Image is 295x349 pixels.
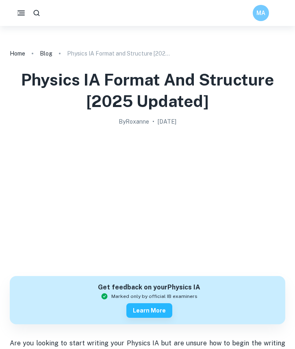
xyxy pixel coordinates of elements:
[158,117,176,126] h2: [DATE]
[67,49,173,58] p: Physics IA Format and Structure [2025 updated]
[126,303,172,318] button: Learn more
[40,48,52,59] a: Blog
[253,5,269,21] button: MA
[111,293,197,300] span: Marked only by official IB examiners
[152,117,154,126] p: •
[98,283,200,293] h6: Get feedback on your Physics IA
[10,276,285,324] a: Get feedback on yourPhysics IAMarked only by official IB examinersLearn more
[10,129,285,267] img: Physics IA Format and Structure [2025 updated] cover image
[10,69,285,112] h1: Physics IA Format and Structure [2025 updated]
[119,117,149,126] h2: By Roxanne
[10,48,25,59] a: Home
[256,9,266,17] h6: MA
